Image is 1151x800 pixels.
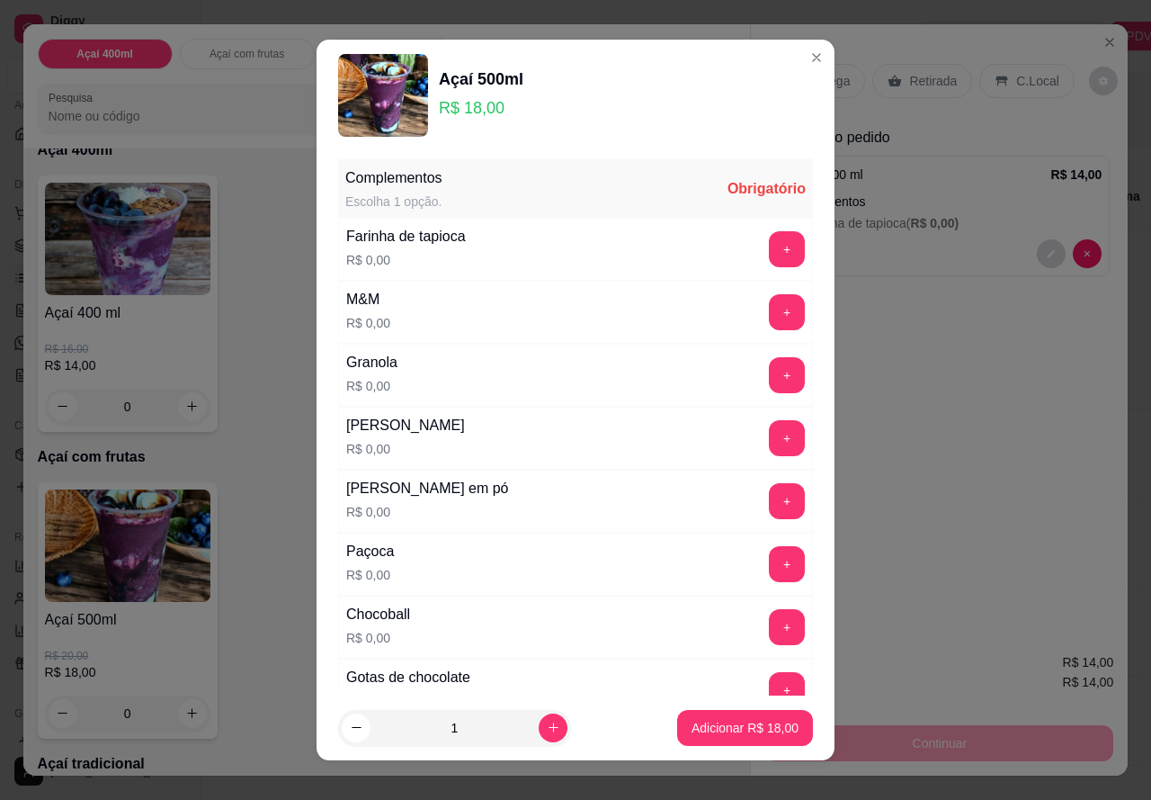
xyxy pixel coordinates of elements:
[346,314,390,332] p: R$ 0,00
[346,440,465,458] p: R$ 0,00
[346,478,509,499] div: [PERSON_NAME] em pó
[439,95,523,121] p: R$ 18,00
[769,357,805,393] button: add
[769,294,805,330] button: add
[769,672,805,708] button: add
[346,566,394,584] p: R$ 0,00
[346,503,509,521] p: R$ 0,00
[346,226,466,247] div: Farinha de tapioca
[346,692,470,710] p: R$ 0,00
[439,67,523,92] div: Açaí 500ml
[342,714,370,742] button: decrease-product-quantity
[346,415,465,436] div: [PERSON_NAME]
[769,483,805,519] button: add
[769,609,805,645] button: add
[346,352,397,373] div: Granola
[345,167,442,189] div: Complementos
[346,629,410,647] p: R$ 0,00
[346,604,410,625] div: Chocoball
[539,714,567,742] button: increase-product-quantity
[338,54,428,137] img: product-image
[346,377,397,395] p: R$ 0,00
[769,420,805,456] button: add
[346,541,394,562] div: Paçoca
[802,43,831,72] button: Close
[346,289,390,310] div: M&M
[677,710,813,746] button: Adicionar R$ 18,00
[769,546,805,582] button: add
[691,719,799,737] p: Adicionar R$ 18,00
[346,667,470,688] div: Gotas de chocolate
[727,178,806,200] div: Obrigatório
[769,231,805,267] button: add
[346,251,466,269] p: R$ 0,00
[345,193,442,211] div: Escolha 1 opção.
